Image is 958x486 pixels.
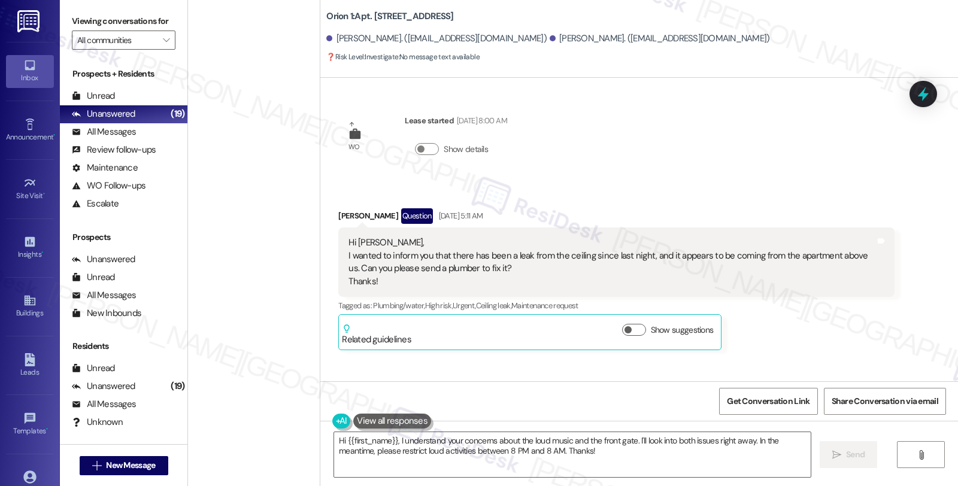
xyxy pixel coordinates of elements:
[72,198,119,210] div: Escalate
[727,395,810,408] span: Get Conversation Link
[832,395,938,408] span: Share Conversation via email
[6,55,54,87] a: Inbox
[92,461,101,470] i: 
[338,297,894,314] div: Tagged as:
[917,450,926,460] i: 
[72,108,135,120] div: Unanswered
[373,300,425,311] span: Plumbing/water ,
[511,300,578,311] span: Maintenance request
[43,190,45,198] span: •
[453,300,475,311] span: Urgent ,
[77,31,156,50] input: All communities
[41,248,43,257] span: •
[651,324,714,336] label: Show suggestions
[824,388,946,415] button: Share Conversation via email
[72,144,156,156] div: Review follow-ups
[342,324,411,346] div: Related guidelines
[476,300,512,311] span: Ceiling leak ,
[338,208,894,227] div: [PERSON_NAME]
[550,32,770,45] div: [PERSON_NAME]. ([EMAIL_ADDRESS][DOMAIN_NAME])
[405,114,507,131] div: Lease started
[72,90,115,102] div: Unread
[72,12,175,31] label: Viewing conversations for
[820,441,878,468] button: Send
[72,416,123,429] div: Unknown
[425,300,453,311] span: High risk ,
[444,143,488,156] label: Show details
[6,408,54,441] a: Templates •
[846,448,865,461] span: Send
[60,340,187,353] div: Residents
[436,209,483,222] div: [DATE] 5:11 AM
[72,289,136,302] div: All Messages
[326,51,480,63] span: : No message text available
[6,232,54,264] a: Insights •
[832,450,841,460] i: 
[348,236,875,288] div: Hi [PERSON_NAME], I wanted to inform you that there has been a leak from the ceiling since last n...
[719,388,817,415] button: Get Conversation Link
[72,398,136,411] div: All Messages
[72,380,135,393] div: Unanswered
[6,173,54,205] a: Site Visit •
[72,180,145,192] div: WO Follow-ups
[326,10,453,23] b: Orion 1: Apt. [STREET_ADDRESS]
[60,231,187,244] div: Prospects
[163,35,169,45] i: 
[326,32,547,45] div: [PERSON_NAME]. ([EMAIL_ADDRESS][DOMAIN_NAME])
[72,253,135,266] div: Unanswered
[53,131,55,139] span: •
[72,271,115,284] div: Unread
[106,459,155,472] span: New Message
[60,68,187,80] div: Prospects + Residents
[168,377,187,396] div: (19)
[348,141,360,153] div: WO
[72,307,141,320] div: New Inbounds
[401,208,433,223] div: Question
[72,126,136,138] div: All Messages
[334,432,811,477] textarea: Hi {{first_name}}, I understand your concerns about the loud music and the front gate. I'll look ...
[168,105,187,123] div: (19)
[17,10,42,32] img: ResiDesk Logo
[6,350,54,382] a: Leads
[80,456,168,475] button: New Message
[326,52,398,62] strong: ❓ Risk Level: Investigate
[72,362,115,375] div: Unread
[454,114,507,127] div: [DATE] 8:00 AM
[6,290,54,323] a: Buildings
[46,425,48,433] span: •
[72,162,138,174] div: Maintenance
